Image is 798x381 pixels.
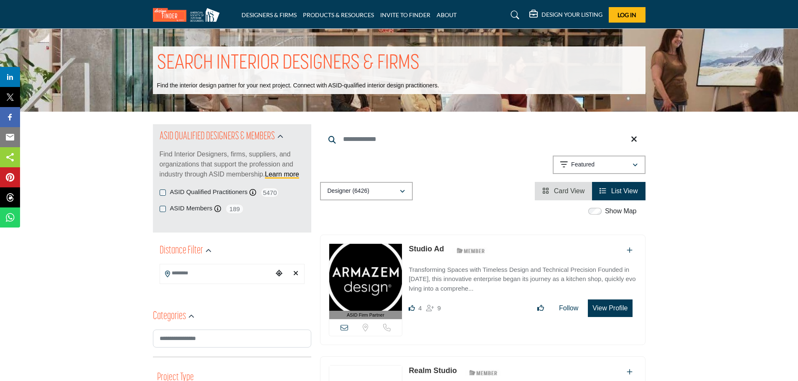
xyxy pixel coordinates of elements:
[571,161,595,169] p: Featured
[592,182,645,200] li: List View
[265,171,299,178] a: Learn more
[532,300,549,317] button: Like listing
[153,8,224,22] img: Site Logo
[611,187,638,194] span: List View
[409,366,457,375] a: Realm Studio
[437,11,457,18] a: ABOUT
[618,11,636,18] span: Log In
[153,330,311,348] input: Search Category
[452,245,490,256] img: ASID Members Badge Icon
[160,149,305,179] p: Find Interior Designers, firms, suppliers, and organizations that support the profession and indu...
[535,182,592,200] li: Card View
[541,11,602,18] h5: DESIGN YOUR LISTING
[554,300,584,317] button: Follow
[225,204,244,214] span: 189
[553,156,646,174] button: Featured
[328,187,369,195] p: Designer (6426)
[170,187,248,197] label: ASID Qualified Practitioners
[241,11,297,18] a: DESIGNERS & FIRMS
[380,11,430,18] a: INVITE TO FINDER
[160,243,203,258] h2: Distance Filter
[418,304,422,312] span: 4
[170,204,213,213] label: ASID Members
[160,265,273,281] input: Search Location
[157,51,419,77] h1: SEARCH INTERIOR DESIGNERS & FIRMS
[627,247,633,254] a: Add To List
[627,368,633,376] a: Add To List
[329,244,402,311] img: Studio Ad
[347,312,384,319] span: ASID Firm Partner
[320,182,413,200] button: Designer (6426)
[160,189,166,196] input: ASID Qualified Practitioners checkbox
[409,305,415,311] i: Likes
[290,265,302,283] div: Clear search location
[409,245,444,253] a: Studio Ad
[160,129,275,144] h2: ASID QUALIFIED DESIGNERS & MEMBERS
[605,206,637,216] label: Show Map
[320,129,646,149] input: Search Keyword
[409,365,457,376] p: Realm Studio
[426,303,441,313] div: Followers
[609,7,646,23] button: Log In
[600,187,638,194] a: View List
[542,187,585,194] a: View Card
[409,265,636,294] p: Transforming Spaces with Timeless Design and Technical Precision Founded in [DATE], this innovati...
[503,8,525,22] a: Search
[529,10,602,20] div: DESIGN YOUR LISTING
[329,244,402,320] a: ASID Firm Partner
[273,265,285,283] div: Choose your current location
[437,304,441,312] span: 9
[160,206,166,212] input: ASID Members checkbox
[554,187,585,194] span: Card View
[303,11,374,18] a: PRODUCTS & RESOURCES
[588,299,632,317] button: View Profile
[409,260,636,294] a: Transforming Spaces with Timeless Design and Technical Precision Founded in [DATE], this innovati...
[409,243,444,255] p: Studio Ad
[260,187,279,198] span: 5470
[153,309,186,324] h2: Categories
[465,367,502,378] img: ASID Members Badge Icon
[157,82,439,90] p: Find the interior design partner for your next project. Connect with ASID-qualified interior desi...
